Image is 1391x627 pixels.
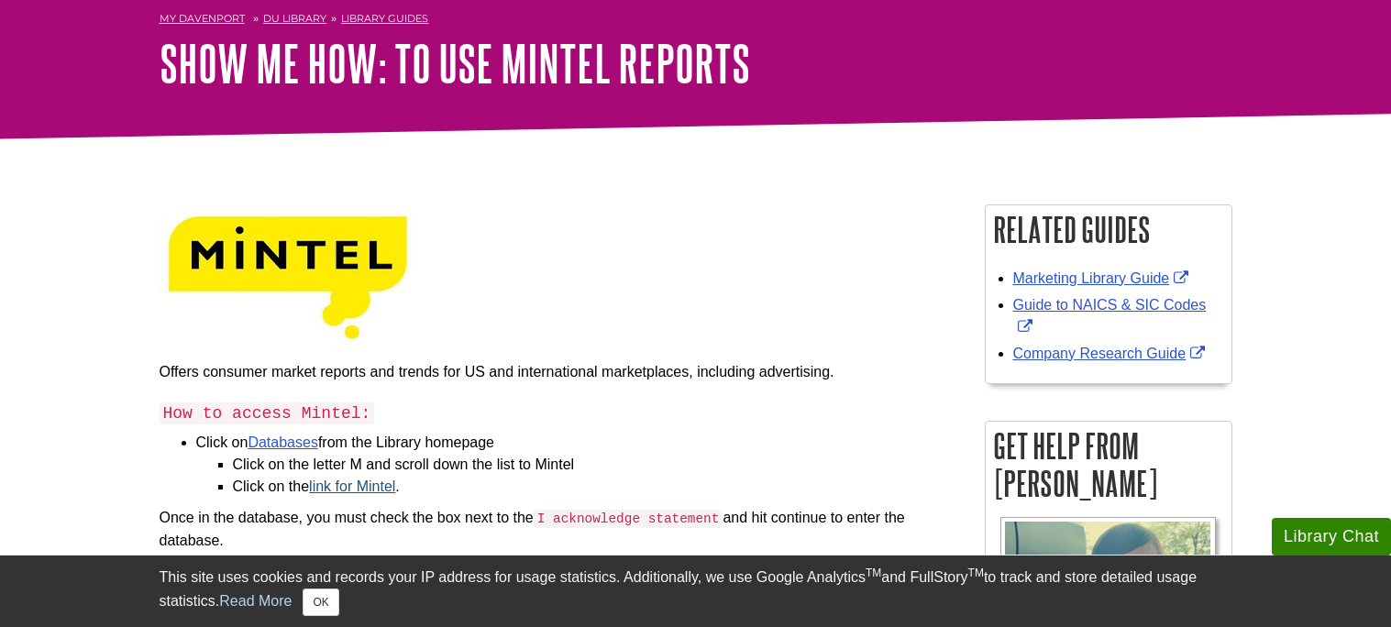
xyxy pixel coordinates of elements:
a: Link opens in new window [1013,297,1207,335]
p: Once in the database, you must check the box next to the and hit continue to enter the database. [160,507,957,552]
a: Databases [248,434,318,450]
a: Link opens in new window [1013,346,1210,361]
a: Library Guides [341,12,428,25]
li: Click on from the Library homepage [196,432,957,498]
code: How to access Mintel: [160,402,375,424]
a: Read More [219,593,292,609]
a: link for Mintel [309,478,395,494]
nav: breadcrumb [160,6,1232,36]
p: Offers consumer market reports and trends for US and international marketplaces, including advert... [160,361,957,383]
a: Show Me How: To Use Mintel Reports [160,35,750,92]
h2: Get Help From [PERSON_NAME] [986,422,1231,508]
sup: TM [968,566,984,579]
li: Click on the letter M and scroll down the list to Mintel [233,454,957,476]
button: Close [303,588,338,616]
button: Library Chat [1272,518,1391,555]
a: DU Library [263,12,326,25]
h2: Related Guides [986,205,1231,254]
img: mintel logo [160,204,416,352]
a: My Davenport [160,11,245,27]
li: Click on the . [233,476,957,498]
a: Link opens in new window [1013,270,1194,286]
code: I acknowledge statement [534,510,723,528]
div: This site uses cookies and records your IP address for usage statistics. Additionally, we use Goo... [160,566,1232,616]
sup: TM [866,566,881,579]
